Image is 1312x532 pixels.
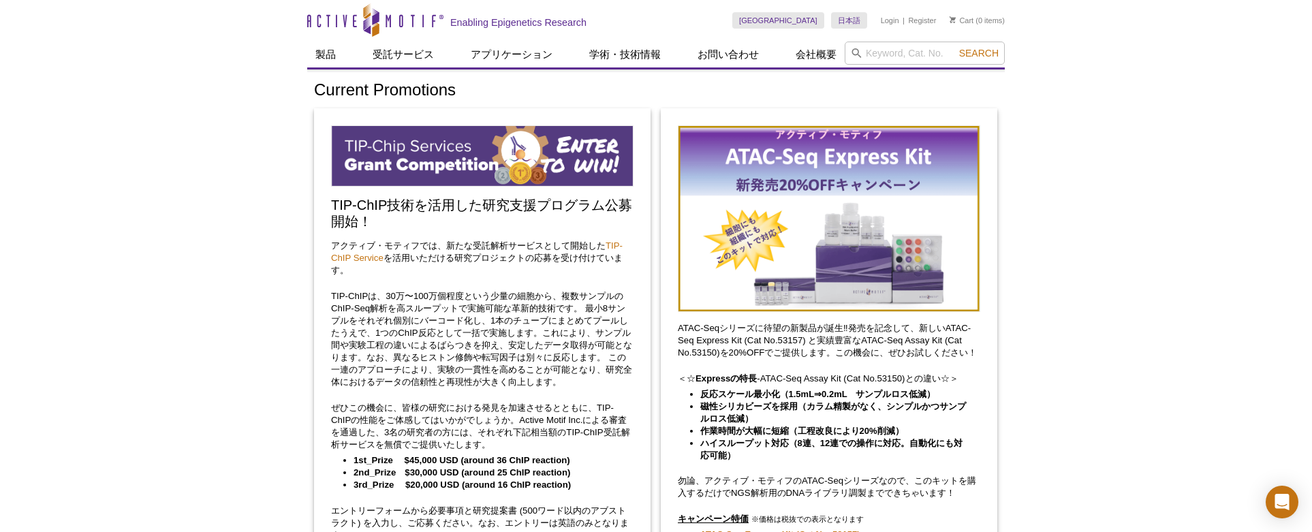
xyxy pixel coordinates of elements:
span: ※価格は税抜での表示となります [751,515,864,523]
a: お問い合わせ [689,42,767,67]
input: Keyword, Cat. No. [845,42,1005,65]
h2: TIP-ChIP技術を活用した研究支援プログラム公募開始！ [331,197,634,230]
a: 日本語 [831,12,867,29]
p: ATAC-Seqシリーズに待望の新製品が誕生‼発売を記念して、新しいATAC-Seq Express Kit (Cat No.53157) と実績豊富なATAC-Seq Assay Kit (C... [678,322,980,359]
p: アクティブ・モティフでは、新たな受託解析サービスとして開始した を活用いただける研究プロジェクトの応募を受け付けています。 [331,240,634,277]
strong: 作業時間が大幅に短縮（工程改良により20%削減） [700,426,904,436]
div: Open Intercom Messenger [1266,486,1298,518]
a: アプリケーション [463,42,561,67]
strong: 2nd_Prize $30,000 USD (around 25 ChIP reaction) [354,467,570,478]
li: | [903,12,905,29]
a: 製品 [307,42,344,67]
strong: 反応スケール最小化（1.5mL⇒0.2mL サンプルロス低減） [700,389,936,399]
a: Register [908,16,936,25]
img: TIP-ChIP Service Grant Competition [331,125,634,187]
p: ぜひこの機会に、皆様の研究における発見を加速させるとともに、TIP-ChIPの性能をご体感してはいかがでしょうか。Active Motif Inc.による審査を通過した、3名の研究者の方には、そ... [331,402,634,451]
strong: 磁性シリカビーズを採用（カラム精製がなく、シンプルかつサンプルロス低減） [700,401,966,424]
a: Login [881,16,899,25]
li: (0 items) [950,12,1005,29]
p: 勿論、アクティブ・モティフのATAC-Seqシリーズなので、このキットを購入するだけでNGS解析用のDNAライブラリ調製までできちゃいます！ [678,475,980,499]
img: Save on ATAC-Seq Kits [678,125,980,312]
h2: Enabling Epigenetics Research [450,16,587,29]
span: Search [959,48,999,59]
p: ＜☆ -ATAC-Seq Assay Kit (Cat No.53150)との違い☆＞ [678,373,980,385]
img: Your Cart [950,16,956,23]
a: 学術・技術情報 [581,42,669,67]
a: Cart [950,16,973,25]
p: TIP-ChIPは、30万〜100万個程度という少量の細胞から、複数サンプルのChIP-Seq解析を高スループットで実施可能な革新的技術です。 最小8サンプルをそれぞれ個別にバーコード化し、1本... [331,290,634,388]
strong: Expressの特長 [696,373,757,384]
a: 会社概要 [787,42,845,67]
u: キャンペーン特価 [678,514,749,524]
h1: Current Promotions [314,81,998,101]
strong: 3rd_Prize $20,000 USD (around 16 ChIP reaction) [354,480,571,490]
a: [GEOGRAPHIC_DATA] [732,12,824,29]
button: Search [955,47,1003,59]
a: 受託サービス [364,42,442,67]
strong: ハイスループット対応（8連、12連での操作に対応。自動化にも対応可能） [700,438,963,460]
strong: 1st_Prize $45,000 USD (around 36 ChIP reaction) [354,455,570,465]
